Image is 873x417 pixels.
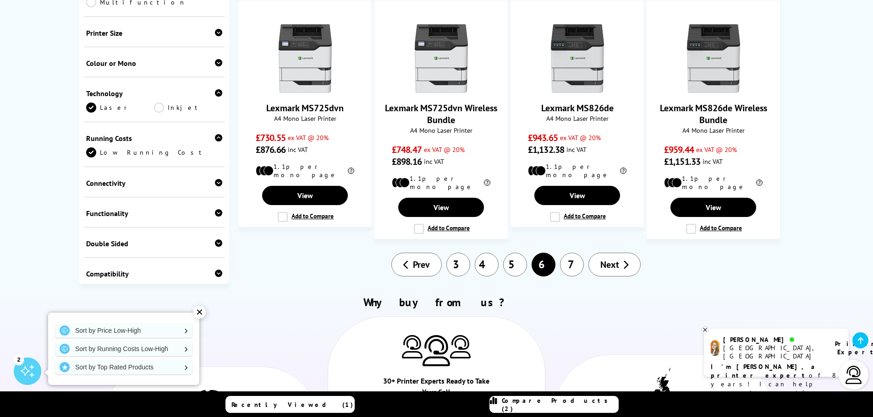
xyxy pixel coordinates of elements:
[86,269,223,278] div: Compatibility
[502,396,618,413] span: Compare Products (2)
[14,354,24,364] div: 2
[723,344,824,360] div: [GEOGRAPHIC_DATA], [GEOGRAPHIC_DATA]
[703,157,723,166] span: inc VAT
[154,103,222,113] a: Inkjet
[534,186,620,205] a: View
[266,102,344,114] a: Lexmark MS725dvn
[664,156,700,168] span: £1,151.33
[262,186,347,205] a: View
[845,366,863,384] img: user-headset-light.svg
[664,144,694,156] span: £959.44
[407,24,476,93] img: Lexmark MS725dvn Wireless Bundle
[288,133,329,142] span: ex VAT @ 20%
[543,86,612,95] a: Lexmark MS826de
[55,323,192,338] a: Sort by Price Low-High
[193,306,206,319] div: ✕
[446,253,470,276] a: 3
[96,295,777,309] h2: Why buy from us?
[711,363,818,379] b: I'm [PERSON_NAME], a printer expert
[475,253,499,276] a: 4
[382,375,491,402] div: 30+ Printer Experts Ready to Take Your Call
[271,86,340,95] a: Lexmark MS725dvn
[651,368,676,410] img: UK tax payer
[385,102,497,126] a: Lexmark MS725dvn Wireless Bundle
[686,224,742,234] label: Add to Compare
[588,253,641,276] a: Next
[407,86,476,95] a: Lexmark MS725dvn Wireless Bundle
[86,28,223,38] div: Printer Size
[55,341,192,356] a: Sort by Running Costs Low-High
[86,89,223,98] div: Technology
[243,114,367,123] span: A4 Mono Laser Printer
[679,24,748,93] img: Lexmark MS826de Wireless Bundle
[543,24,612,93] img: Lexmark MS826de
[489,396,619,413] a: Compare Products (2)
[402,335,423,358] img: Printer Experts
[86,59,223,68] div: Colour or Mono
[392,174,490,191] li: 1.1p per mono page
[560,253,584,276] a: 7
[600,259,619,271] span: Next
[652,126,775,135] span: A4 Mono Laser Printer
[664,174,763,191] li: 1.1p per mono page
[86,209,223,218] div: Functionality
[398,198,483,217] a: View
[86,147,223,157] a: Low Running Cost
[424,145,465,154] span: ex VAT @ 20%
[423,335,450,367] img: Printer Experts
[86,103,154,113] a: Laser
[391,253,442,276] a: Prev
[414,224,470,234] label: Add to Compare
[560,133,601,142] span: ex VAT @ 20%
[86,239,223,248] div: Double Sided
[450,335,471,358] img: Printer Experts
[413,259,430,271] span: Prev
[516,114,639,123] span: A4 Mono Laser Printer
[392,144,422,156] span: £748.47
[424,157,444,166] span: inc VAT
[541,102,614,114] a: Lexmark MS826de
[503,253,527,276] a: 5
[288,145,308,154] span: inc VAT
[550,212,606,222] label: Add to Compare
[679,86,748,95] a: Lexmark MS826de Wireless Bundle
[711,340,719,356] img: amy-livechat.png
[528,162,626,179] li: 1.1p per mono page
[696,145,737,154] span: ex VAT @ 20%
[566,145,587,154] span: inc VAT
[55,360,192,374] a: Sort by Top Rated Products
[256,132,286,144] span: £730.55
[256,144,286,156] span: £876.66
[231,401,353,409] span: Recently Viewed (1)
[528,132,558,144] span: £943.65
[271,24,340,93] img: Lexmark MS725dvn
[86,179,223,188] div: Connectivity
[256,162,354,179] li: 1.1p per mono page
[670,198,756,217] a: View
[278,212,334,222] label: Add to Compare
[723,336,824,344] div: [PERSON_NAME]
[379,126,503,135] span: A4 Mono Laser Printer
[711,363,842,406] p: of 8 years! I can help you choose the right product
[225,396,355,413] a: Recently Viewed (1)
[392,156,422,168] span: £898.16
[660,102,767,126] a: Lexmark MS826de Wireless Bundle
[86,134,223,143] div: Running Costs
[528,144,564,156] span: £1,132.38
